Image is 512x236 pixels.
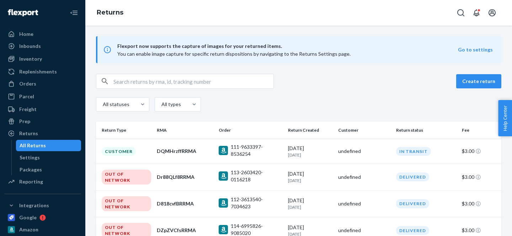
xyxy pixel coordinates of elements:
a: Returns [4,128,81,139]
div: [DATE] [288,145,332,158]
a: Packages [16,164,81,175]
a: Orders [4,78,81,89]
div: Inbounds [19,43,41,50]
div: Delivered [396,199,429,208]
th: Return status [393,122,459,139]
td: $3.00 [459,139,501,164]
button: Help Center [498,100,512,136]
div: Integrations [19,202,49,209]
div: Packages [20,166,42,173]
span: You can enable image capture for specific return dispositions by navigating to the Returns Settin... [117,51,351,57]
div: [DATE] [288,197,332,210]
div: Google [19,214,37,221]
td: $3.00 [459,164,501,190]
div: Out of Network [102,196,151,211]
div: undefined [338,174,390,181]
div: Replenishments [19,68,57,75]
div: All types [161,101,180,108]
a: Home [4,28,81,40]
div: 112-3613540-7034623 [231,196,282,210]
a: Replenishments [4,66,81,77]
p: [DATE] [288,204,332,210]
button: Open Search Box [454,6,468,20]
a: Inbounds [4,40,81,52]
a: Parcel [4,91,81,102]
div: 111-9633397-8536254 [231,143,282,158]
div: Freight [19,106,37,113]
div: Delivered [396,226,429,235]
div: [DATE] [288,170,332,183]
a: Prep [4,116,81,127]
p: [DATE] [288,177,332,183]
div: Home [19,31,33,38]
div: Prep [19,118,30,125]
th: Fee [459,122,501,139]
div: DZpZVCfsRRMA [157,227,213,234]
a: Amazon [4,224,81,235]
button: Go to settings [458,46,493,53]
a: Returns [97,9,123,16]
a: Reporting [4,176,81,187]
div: Dr88QLf8RRMA [157,174,213,181]
div: Amazon [19,226,38,233]
div: DQMHrzffRRMA [157,148,213,155]
ol: breadcrumbs [91,2,129,23]
th: RMA [154,122,216,139]
td: $3.00 [459,190,501,217]
a: Google [4,212,81,223]
div: Inventory [19,55,42,62]
a: Freight [4,104,81,115]
div: All Returns [20,142,46,149]
a: Inventory [4,53,81,65]
div: All statuses [103,101,128,108]
div: Customer [102,147,136,156]
button: Create return [456,74,501,88]
th: Return Type [96,122,154,139]
div: Settings [20,154,40,161]
div: 113-2603420-0116218 [231,169,282,183]
div: D818cvfBRRMA [157,200,213,207]
div: undefined [338,148,390,155]
a: All Returns [16,140,81,151]
button: Open notifications [469,6,484,20]
div: Delivered [396,172,429,181]
a: Settings [16,152,81,163]
th: Customer [335,122,393,139]
div: In Transit [396,147,431,156]
span: Flexport now supports the capture of images for your returned items. [117,42,458,50]
button: Open account menu [485,6,499,20]
button: Close Navigation [67,6,81,20]
div: Returns [19,130,38,137]
div: Orders [19,80,36,87]
div: undefined [338,200,390,207]
div: Reporting [19,178,43,185]
input: Search returns by rma, id, tracking number [113,74,273,88]
img: Flexport logo [8,9,38,16]
th: Return Created [285,122,335,139]
div: undefined [338,227,390,234]
th: Order [216,122,285,139]
button: Integrations [4,200,81,211]
div: Out of Network [102,170,151,185]
div: Parcel [19,93,34,100]
p: [DATE] [288,152,332,158]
